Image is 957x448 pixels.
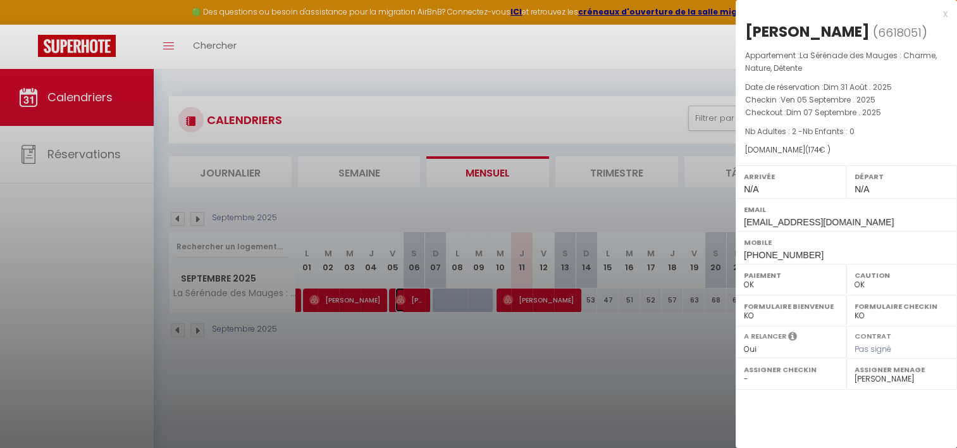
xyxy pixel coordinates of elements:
span: N/A [744,184,758,194]
label: Mobile [744,236,949,249]
p: Checkout : [745,106,948,119]
label: Contrat [855,331,891,339]
span: ( ) [873,23,927,41]
div: [DOMAIN_NAME] [745,144,948,156]
label: Formulaire Checkin [855,300,949,313]
i: Sélectionner OUI si vous souhaiter envoyer les séquences de messages post-checkout [788,331,797,345]
span: Nb Enfants : 0 [803,126,855,137]
p: Appartement : [745,49,948,75]
span: N/A [855,184,869,194]
label: Caution [855,269,949,282]
p: Date de réservation : [745,81,948,94]
p: Checkin : [745,94,948,106]
span: ( € ) [805,144,830,155]
span: Dim 07 Septembre . 2025 [786,107,881,118]
label: Paiement [744,269,838,282]
label: A relancer [744,331,786,342]
span: Pas signé [855,344,891,354]
span: 6618051 [878,25,922,40]
label: Assigner Menage [855,363,949,376]
label: Arrivée [744,170,838,183]
span: [PHONE_NUMBER] [744,250,824,260]
label: Départ [855,170,949,183]
label: Email [744,203,949,216]
div: x [736,6,948,22]
span: [EMAIL_ADDRESS][DOMAIN_NAME] [744,217,894,227]
span: Nb Adultes : 2 - [745,126,855,137]
span: Dim 31 Août . 2025 [824,82,892,92]
button: Ouvrir le widget de chat LiveChat [10,5,48,43]
span: La Sérénade des Mauges : Charme, Nature, Détente [745,50,937,73]
span: Ven 05 Septembre . 2025 [781,94,875,105]
label: Formulaire Bienvenue [744,300,838,313]
label: Assigner Checkin [744,363,838,376]
span: 174 [808,144,819,155]
div: [PERSON_NAME] [745,22,870,42]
